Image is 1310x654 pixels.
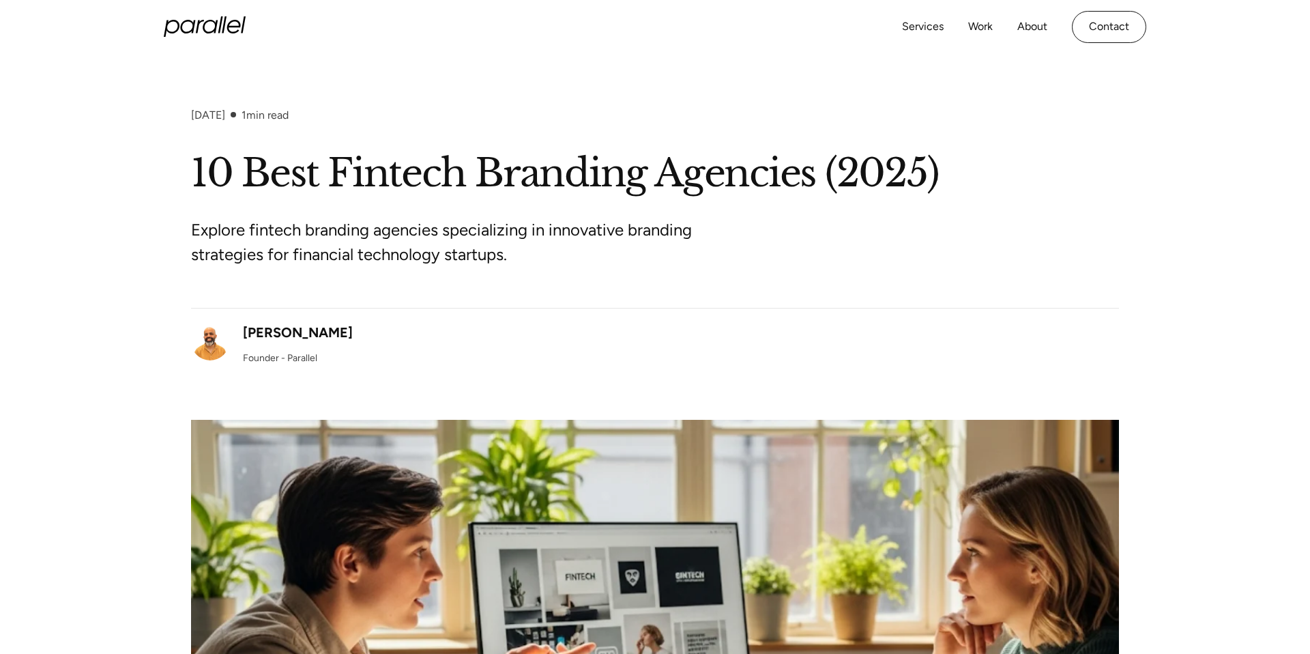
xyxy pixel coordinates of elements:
a: Services [902,17,944,37]
a: [PERSON_NAME]Founder - Parallel [191,322,353,365]
a: About [1017,17,1047,37]
img: Robin Dhanwani [191,322,229,360]
a: Work [968,17,993,37]
div: [PERSON_NAME] [243,322,353,343]
p: Explore fintech branding agencies specializing in innovative branding strategies for financial te... [191,218,703,267]
span: 1 [242,109,246,122]
a: Contact [1072,11,1146,43]
div: Founder - Parallel [243,351,317,365]
a: home [164,16,246,37]
div: [DATE] [191,109,225,122]
h1: 10 Best Fintech Branding Agencies (2025) [191,149,1119,199]
div: min read [242,109,289,122]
